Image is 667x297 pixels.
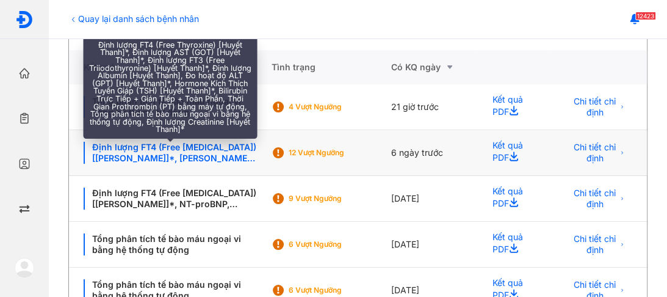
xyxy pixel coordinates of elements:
div: Kết quả PDF [477,176,550,222]
div: [DATE] [391,222,477,268]
div: Định lượng FT4 (Free [MEDICAL_DATA]) [[PERSON_NAME]]*, [PERSON_NAME] AST (GOT) [[PERSON_NAME]]*, ... [84,142,256,164]
img: logo [15,10,34,29]
div: 6 ngày trước [391,130,477,176]
div: Tổng phân tích tế bào máu ngoại vi bằng hệ thống tự động [84,233,256,255]
div: 6 Vượt ngưỡng [288,285,386,295]
button: Chi tiết chỉ định [565,235,632,254]
span: Chi tiết chỉ định [572,142,617,164]
span: 12423 [635,12,656,20]
button: Chi tiết chỉ định [565,189,632,208]
span: Chi tiết chỉ định [572,188,617,210]
div: Kết quả PDF [477,130,550,176]
div: 9 Vượt ngưỡng [288,194,386,204]
div: Tình trạng [271,50,391,84]
button: Chi tiết chỉ định [565,97,632,117]
div: Kết quả [69,50,271,84]
div: 12 Vượt ngưỡng [288,148,386,158]
div: 6 Vượt ngưỡng [288,240,386,249]
div: Có KQ ngày [391,60,477,75]
img: logo [15,258,34,277]
div: Kết quả PDF [477,84,550,130]
button: Chi tiết chỉ định [565,143,632,163]
div: [DATE] [391,176,477,222]
div: Định lượng FT4 (Free [MEDICAL_DATA]) [[PERSON_NAME]]*, NT-proBNP, Hormone Kích Thích Tuyến Giáp (... [84,188,256,210]
div: Kết quả PDF [477,222,550,268]
span: Chi tiết chỉ định [572,233,617,255]
div: Tổng phân tích tế bào máu ngoại vi bằng hệ thống tự động [84,96,256,118]
span: Chi tiết chỉ định [572,96,617,118]
div: Quay lại danh sách bệnh nhân [68,12,199,25]
div: 21 giờ trước [391,84,477,130]
div: 4 Vượt ngưỡng [288,102,386,112]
